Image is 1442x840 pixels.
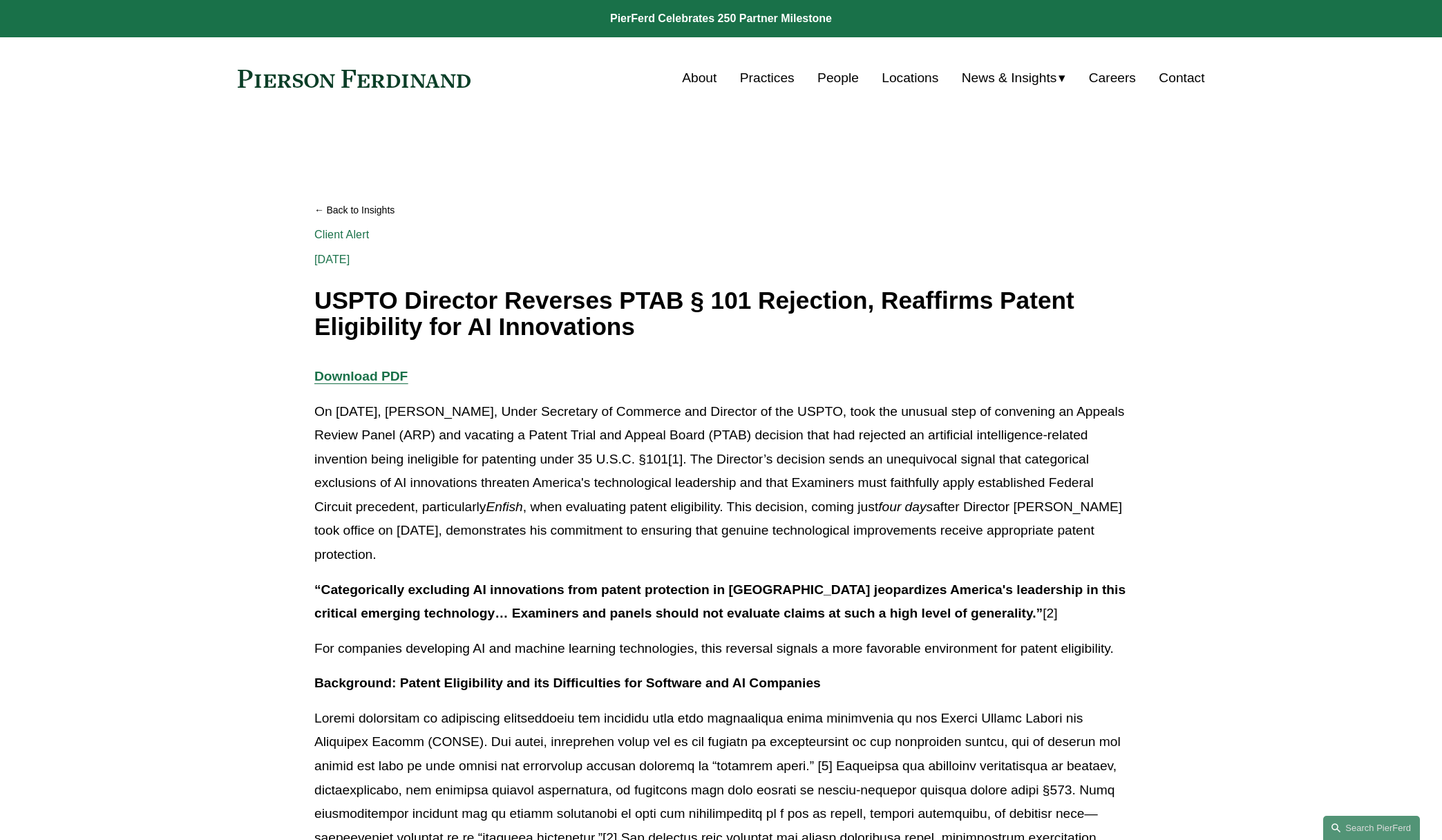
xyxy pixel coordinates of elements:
[314,198,1128,222] a: Back to Insights
[314,369,408,383] a: Download PDF
[740,65,795,91] a: Practices
[314,287,1128,341] h1: USPTO Director Reverses PTAB § 101 Rejection, Reaffirms Patent Eligibility for AI Innovations
[1089,65,1136,91] a: Careers
[962,66,1057,90] span: News & Insights
[314,254,350,265] span: [DATE]
[314,637,1128,661] p: For companies developing AI and machine learning technologies, this reversal signals a more favor...
[486,499,522,514] em: Enfish
[314,676,821,690] strong: Background: Patent Eligibility and its Difficulties for Software and AI Companies
[817,65,859,91] a: People
[314,229,369,240] a: Client Alert
[882,65,938,91] a: Locations
[682,65,717,91] a: About
[1159,65,1204,91] a: Contact
[1323,816,1420,840] a: Search this site
[314,400,1128,567] p: On [DATE], [PERSON_NAME], Under Secretary of Commerce and Director of the USPTO, took the unusual...
[314,578,1128,626] p: [2]
[962,65,1066,91] a: folder dropdown
[314,582,1129,621] strong: “Categorically excluding AI innovations from patent protection in [GEOGRAPHIC_DATA] jeopardizes A...
[878,499,933,514] em: four days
